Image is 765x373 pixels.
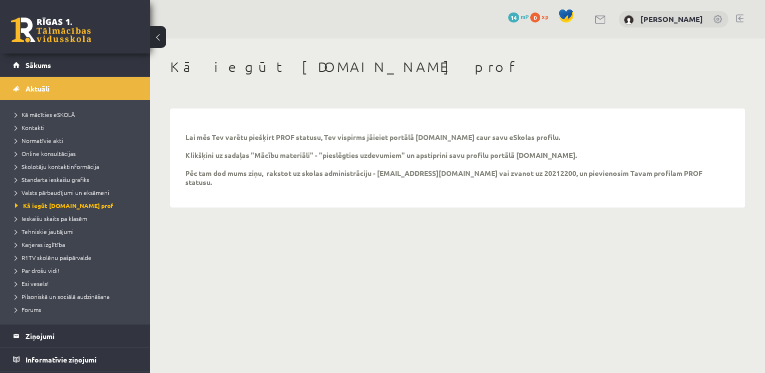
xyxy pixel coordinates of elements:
a: Tehniskie jautājumi [15,227,140,236]
span: Valsts pārbaudījumi un eksāmeni [15,188,109,196]
a: R1TV skolēnu pašpārvalde [15,253,140,262]
span: 0 [530,12,540,22]
img: Diāna Matašova [624,15,634,25]
span: Esi vesels! [15,279,49,287]
a: Forums [15,305,140,314]
a: Kā iegūt [DOMAIN_NAME] prof [15,201,140,210]
a: Sākums [13,53,138,76]
span: xp [542,12,548,20]
span: Par drošu vidi! [15,266,59,274]
p: Lai mēs Tev varētu piešķirt PROF statusu, Tev vispirms jāieiet portālā [DOMAIN_NAME] caur savu eS... [185,132,715,186]
a: Skolotāju kontaktinformācija [15,162,140,171]
span: R1TV skolēnu pašpārvalde [15,253,92,261]
span: Online konsultācijas [15,149,76,157]
a: [PERSON_NAME] [640,14,703,24]
a: Esi vesels! [15,279,140,288]
a: Kontakti [15,123,140,132]
span: Sākums [26,60,51,69]
a: Ieskaišu skaits pa klasēm [15,214,140,223]
a: Karjeras izglītība [15,240,140,249]
legend: Informatīvie ziņojumi [26,348,138,371]
span: Pilsoniskā un sociālā audzināšana [15,292,110,300]
a: Online konsultācijas [15,149,140,158]
a: Valsts pārbaudījumi un eksāmeni [15,188,140,197]
a: Rīgas 1. Tālmācības vidusskola [11,17,91,42]
legend: Ziņojumi [26,324,138,347]
a: Ziņojumi [13,324,138,347]
a: Par drošu vidi! [15,266,140,275]
span: Skolotāju kontaktinformācija [15,162,99,170]
span: Karjeras izglītība [15,240,65,248]
span: Aktuāli [26,84,50,93]
span: 14 [508,12,519,22]
a: Pilsoniskā un sociālā audzināšana [15,292,140,301]
span: Kā iegūt [DOMAIN_NAME] prof [15,201,113,209]
a: Aktuāli [13,77,138,100]
a: Kā mācīties eSKOLĀ [15,110,140,119]
a: Informatīvie ziņojumi [13,348,138,371]
span: Standarta ieskaišu grafiks [15,175,89,183]
span: Forums [15,305,41,313]
span: Ieskaišu skaits pa klasēm [15,214,87,222]
span: Normatīvie akti [15,136,63,144]
a: 14 mP [508,12,529,20]
span: Kā mācīties eSKOLĀ [15,110,75,118]
span: Kontakti [15,123,45,131]
a: Normatīvie akti [15,136,140,145]
a: Standarta ieskaišu grafiks [15,175,140,184]
a: 0 xp [530,12,553,20]
span: mP [521,12,529,20]
span: Tehniskie jautājumi [15,227,74,235]
h1: Kā iegūt [DOMAIN_NAME] prof [170,58,745,75]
